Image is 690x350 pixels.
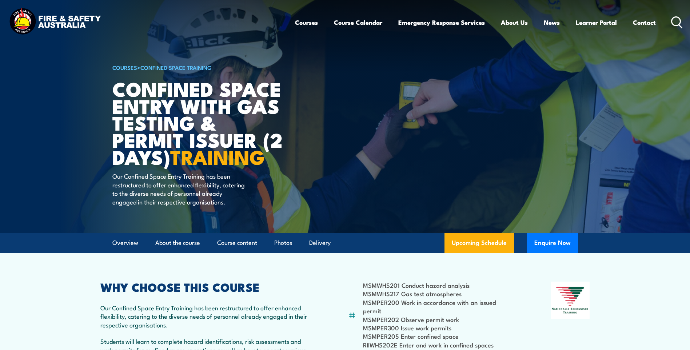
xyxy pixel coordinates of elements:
[112,63,137,71] a: COURSES
[551,282,590,319] img: Nationally Recognised Training logo.
[501,13,528,32] a: About Us
[140,63,212,71] a: Confined Space Training
[155,233,200,252] a: About the course
[363,332,515,340] li: MSMPER205 Enter confined space
[170,141,265,171] strong: TRAINING
[363,281,515,289] li: MSMWHS201 Conduct hazard analysis
[295,13,318,32] a: Courses
[544,13,560,32] a: News
[112,63,292,72] h6: >
[363,323,515,332] li: MSMPER300 Issue work permits
[363,315,515,323] li: MSMPER202 Observe permit work
[309,233,331,252] a: Delivery
[217,233,257,252] a: Course content
[112,172,245,206] p: Our Confined Space Entry Training has been restructured to offer enhanced flexibility, catering t...
[274,233,292,252] a: Photos
[100,282,313,292] h2: WHY CHOOSE THIS COURSE
[363,289,515,298] li: MSMWHS217 Gas test atmospheres
[576,13,617,32] a: Learner Portal
[444,233,514,253] a: Upcoming Schedule
[112,233,138,252] a: Overview
[334,13,382,32] a: Course Calendar
[633,13,656,32] a: Contact
[100,303,313,329] p: Our Confined Space Entry Training has been restructured to offer enhanced flexibility, catering t...
[112,80,292,165] h1: Confined Space Entry with Gas Testing & Permit Issuer (2 days)
[527,233,578,253] button: Enquire Now
[363,298,515,315] li: MSMPER200 Work in accordance with an issued permit
[398,13,485,32] a: Emergency Response Services
[363,341,515,349] li: RIIWHS202E Enter and work in confined spaces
